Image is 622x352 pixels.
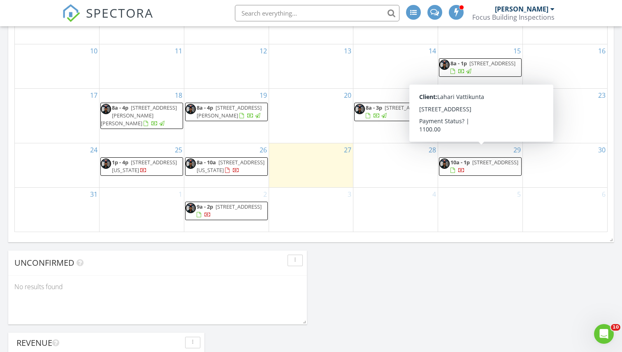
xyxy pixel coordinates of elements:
[366,104,431,119] a: 8a - 3p [STREET_ADDRESS]
[15,143,100,187] td: Go to August 24, 2025
[439,159,450,169] img: lance_coffman_commercial_inspector_focus_building_inspections.png
[197,159,265,174] a: 8a - 10a [STREET_ADDRESS][US_STATE]
[101,104,111,114] img: lance_coffman_commercial_inspector_focus_building_inspections.png
[177,188,184,201] a: Go to September 1, 2025
[269,88,353,143] td: Go to August 20, 2025
[173,143,184,156] a: Go to August 25, 2025
[472,159,518,166] span: [STREET_ADDRESS]
[522,88,607,143] td: Go to August 23, 2025
[427,89,438,102] a: Go to August 21, 2025
[596,143,607,156] a: Go to August 30, 2025
[100,143,184,187] td: Go to August 25, 2025
[355,104,365,114] img: lance_coffman_commercial_inspector_focus_building_inspections.png
[596,44,607,58] a: Go to August 16, 2025
[197,104,213,111] span: 8a - 4p
[438,187,523,231] td: Go to September 5, 2025
[197,159,265,174] span: [STREET_ADDRESS][US_STATE]
[522,143,607,187] td: Go to August 30, 2025
[197,203,213,210] span: 9a - 2p
[385,104,431,111] span: [STREET_ADDRESS]
[100,157,183,176] a: 1p - 4p [STREET_ADDRESS][US_STATE]
[353,143,438,187] td: Go to August 28, 2025
[438,143,523,187] td: Go to August 29, 2025
[184,143,269,187] td: Go to August 26, 2025
[184,44,269,88] td: Go to August 12, 2025
[100,44,184,88] td: Go to August 11, 2025
[88,143,99,156] a: Go to August 24, 2025
[88,188,99,201] a: Go to August 31, 2025
[100,103,183,129] a: 8a - 4p [STREET_ADDRESS][PERSON_NAME][PERSON_NAME]
[522,44,607,88] td: Go to August 16, 2025
[342,89,353,102] a: Go to August 20, 2025
[439,60,450,70] img: lance_coffman_commercial_inspector_focus_building_inspections.png
[186,159,196,169] img: lance_coffman_commercial_inspector_focus_building_inspections.png
[112,159,177,174] a: 1p - 4p [STREET_ADDRESS][US_STATE]
[262,188,269,201] a: Go to September 2, 2025
[450,60,515,75] a: 8a - 1p [STREET_ADDRESS]
[185,103,268,121] a: 8a - 4p [STREET_ADDRESS][PERSON_NAME]
[185,157,268,176] a: 8a - 10a [STREET_ADDRESS][US_STATE]
[515,188,522,201] a: Go to September 5, 2025
[522,187,607,231] td: Go to September 6, 2025
[15,44,100,88] td: Go to August 10, 2025
[16,337,182,349] div: Revenue
[185,202,268,220] a: 9a - 2p [STREET_ADDRESS]
[101,104,177,127] a: 8a - 4p [STREET_ADDRESS][PERSON_NAME][PERSON_NAME]
[353,44,438,88] td: Go to August 14, 2025
[596,89,607,102] a: Go to August 23, 2025
[100,88,184,143] td: Go to August 18, 2025
[512,89,522,102] a: Go to August 22, 2025
[450,60,467,67] span: 8a - 1p
[353,88,438,143] td: Go to August 21, 2025
[184,187,269,231] td: Go to September 2, 2025
[197,104,262,119] a: 8a - 4p [STREET_ADDRESS][PERSON_NAME]
[438,88,523,143] td: Go to August 22, 2025
[100,187,184,231] td: Go to September 1, 2025
[62,11,153,28] a: SPECTORA
[366,104,382,111] span: 8a - 3p
[86,4,153,21] span: SPECTORA
[101,104,177,127] span: [STREET_ADDRESS][PERSON_NAME][PERSON_NAME]
[235,5,399,21] input: Search everything...
[112,159,177,174] span: [STREET_ADDRESS][US_STATE]
[216,203,262,210] span: [STREET_ADDRESS]
[8,276,307,298] div: No results found
[342,44,353,58] a: Go to August 13, 2025
[197,203,262,218] a: 9a - 2p [STREET_ADDRESS]
[186,203,196,213] img: lance_coffman_commercial_inspector_focus_building_inspections.png
[88,89,99,102] a: Go to August 17, 2025
[173,89,184,102] a: Go to August 18, 2025
[258,143,269,156] a: Go to August 26, 2025
[611,324,620,331] span: 10
[469,60,515,67] span: [STREET_ADDRESS]
[512,143,522,156] a: Go to August 29, 2025
[15,187,100,231] td: Go to August 31, 2025
[173,44,184,58] a: Go to August 11, 2025
[15,88,100,143] td: Go to August 17, 2025
[495,5,548,13] div: [PERSON_NAME]
[427,143,438,156] a: Go to August 28, 2025
[431,188,438,201] a: Go to September 4, 2025
[88,44,99,58] a: Go to August 10, 2025
[112,104,128,111] span: 8a - 4p
[62,4,80,22] img: The Best Home Inspection Software - Spectora
[427,44,438,58] a: Go to August 14, 2025
[600,188,607,201] a: Go to September 6, 2025
[197,104,262,119] span: [STREET_ADDRESS][PERSON_NAME]
[197,159,216,166] span: 8a - 10a
[354,103,437,121] a: 8a - 3p [STREET_ADDRESS]
[269,187,353,231] td: Go to September 3, 2025
[258,44,269,58] a: Go to August 12, 2025
[512,44,522,58] a: Go to August 15, 2025
[594,324,614,344] iframe: Intercom live chat
[346,188,353,201] a: Go to September 3, 2025
[112,159,128,166] span: 1p - 4p
[353,187,438,231] td: Go to September 4, 2025
[472,13,555,21] div: Focus Building Inspections
[14,257,74,268] span: Unconfirmed
[186,104,196,114] img: lance_coffman_commercial_inspector_focus_building_inspections.png
[101,159,111,169] img: lance_coffman_commercial_inspector_focus_building_inspections.png
[439,157,522,176] a: 10a - 1p [STREET_ADDRESS]
[342,143,353,156] a: Go to August 27, 2025
[438,44,523,88] td: Go to August 15, 2025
